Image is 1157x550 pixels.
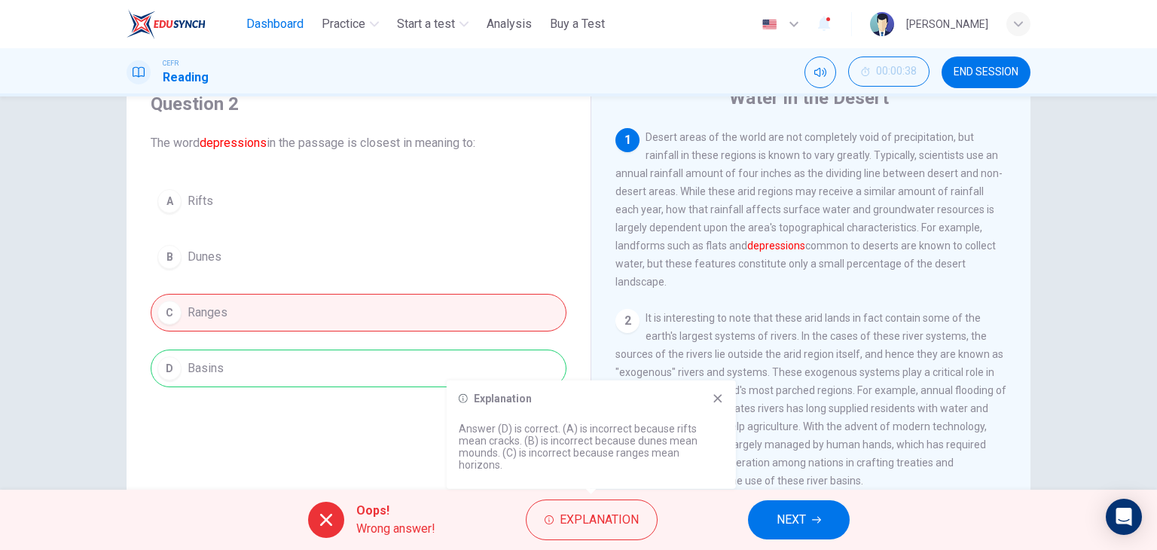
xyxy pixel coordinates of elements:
[151,92,566,116] h4: Question 2
[615,131,1003,288] span: Desert areas of the world are not completely void of precipitation, but rainfall in these regions...
[322,15,365,33] span: Practice
[615,309,640,333] div: 2
[397,15,455,33] span: Start a test
[729,86,889,110] h4: Water in the Desert
[777,509,806,530] span: NEXT
[151,134,566,152] span: The word in the passage is closest in meaning to:
[747,240,805,252] font: depressions
[487,15,532,33] span: Analysis
[163,58,179,69] span: CEFR
[163,69,209,87] h1: Reading
[870,12,894,36] img: Profile picture
[876,66,917,78] span: 00:00:38
[474,393,532,405] h6: Explanation
[550,15,605,33] span: Buy a Test
[615,312,1006,487] span: It is interesting to note that these arid lands in fact contain some of the earth's largest syste...
[356,520,435,538] span: Wrong answer!
[615,128,640,152] div: 1
[954,66,1018,78] span: END SESSION
[246,15,304,33] span: Dashboard
[127,9,206,39] img: ELTC logo
[760,19,779,30] img: en
[1106,499,1142,535] div: Open Intercom Messenger
[848,57,930,88] div: Hide
[200,136,267,150] font: depressions
[804,57,836,88] div: Mute
[560,509,639,530] span: Explanation
[906,15,988,33] div: [PERSON_NAME]
[356,502,435,520] span: Oops!
[459,423,724,471] p: Answer (D) is correct. (A) is incorrect because rifts mean cracks. (B) is incorrect because dunes...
